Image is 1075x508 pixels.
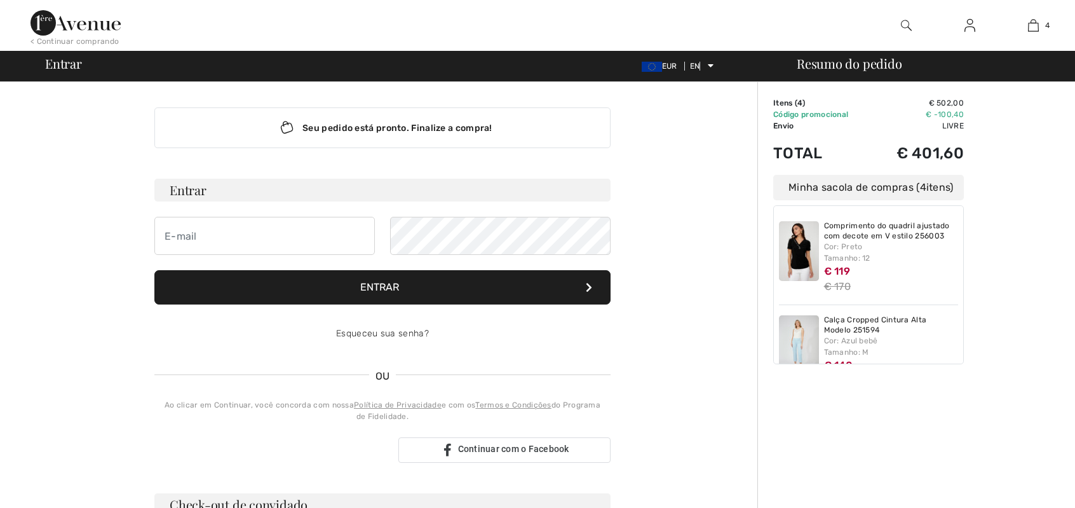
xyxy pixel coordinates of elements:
font: Calça Cropped Cintura Alta Modelo 251594 [824,315,927,334]
font: Código promocional [773,110,848,119]
a: Entrar [954,18,985,34]
font: Entrar [170,181,206,198]
input: E-mail [154,217,375,255]
font: e com os [442,401,475,409]
a: 4 [1002,18,1064,33]
a: Continuar com o Facebook [398,437,611,463]
font: Comprimento do quadril ajustado com decote em V estilo 256003 [824,221,950,240]
font: EUR [662,62,677,71]
font: OU [375,370,390,382]
font: Ao clicar em Continuar, você concorda com nossa [165,401,354,409]
iframe: Botão "Fazer login com o Google" [148,436,395,464]
font: € 119 [824,265,851,277]
img: pesquisar no site [901,18,912,33]
font: Entrar [360,281,399,293]
font: ) [802,99,805,107]
font: Continuar com o Facebook [458,444,569,454]
font: € 401,60 [896,144,964,162]
font: Livre [942,121,964,130]
font: 4 [920,181,926,193]
font: Envio [773,121,794,130]
font: Entrar [45,55,82,72]
img: Minha Bolsa [1028,18,1039,33]
button: Entrar [154,270,611,305]
img: Minhas informações [964,18,975,33]
font: 4 [1045,21,1050,30]
font: < Continuar comprando [30,37,119,46]
a: Esqueceu sua senha? [336,328,429,339]
img: Calça Cropped Cintura Alta Modelo 251594 [779,315,819,375]
font: Cor: Azul bebê [824,336,878,345]
font: itens) [926,181,954,193]
img: Avenida 1ère [30,10,121,36]
font: Minha sacola de compras ( [788,181,920,193]
font: Tamanho: M [824,348,869,357]
font: € 170 [824,280,851,292]
font: 4 [797,99,802,107]
font: € -100,40 [926,110,964,119]
a: Comprimento do quadril ajustado com decote em V estilo 256003 [824,221,959,241]
font: EN [690,62,700,71]
font: Resumo do pedido [797,55,902,72]
font: Total [773,144,823,162]
img: Comprimento do quadril ajustado com decote em V estilo 256003 [779,221,819,281]
font: Seu pedido está pronto. Finalize a compra! [302,123,492,134]
font: € 140 [824,359,853,371]
img: Euro [642,62,662,72]
font: Cor: Preto [824,242,863,251]
a: Política de Privacidade [354,401,442,409]
a: Calça Cropped Cintura Alta Modelo 251594 [824,315,959,335]
font: Itens ( [773,99,797,107]
font: Tamanho: 12 [824,254,870,263]
font: € 502,00 [929,99,964,107]
a: Termos e Condições [475,401,551,409]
